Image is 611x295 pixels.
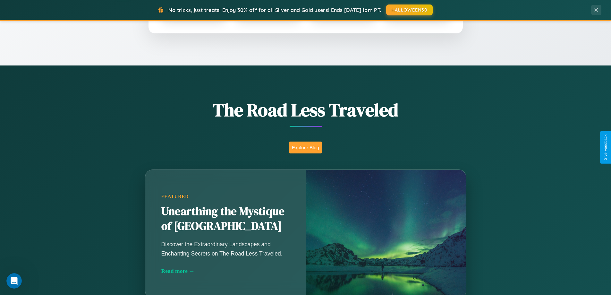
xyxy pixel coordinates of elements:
div: Give Feedback [603,134,608,161]
iframe: Intercom live chat [6,273,22,289]
button: Explore Blog [289,142,322,153]
p: Discover the Extraordinary Landscapes and Enchanting Secrets on The Road Less Traveled. [161,240,290,258]
button: HALLOWEEN30 [386,4,433,15]
span: No tricks, just treats! Enjoy 30% off for all Silver and Gold users! Ends [DATE] 1pm PT. [168,7,381,13]
div: Read more → [161,268,290,274]
h2: Unearthing the Mystique of [GEOGRAPHIC_DATA] [161,204,290,234]
h1: The Road Less Traveled [113,98,498,122]
div: Featured [161,194,290,199]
